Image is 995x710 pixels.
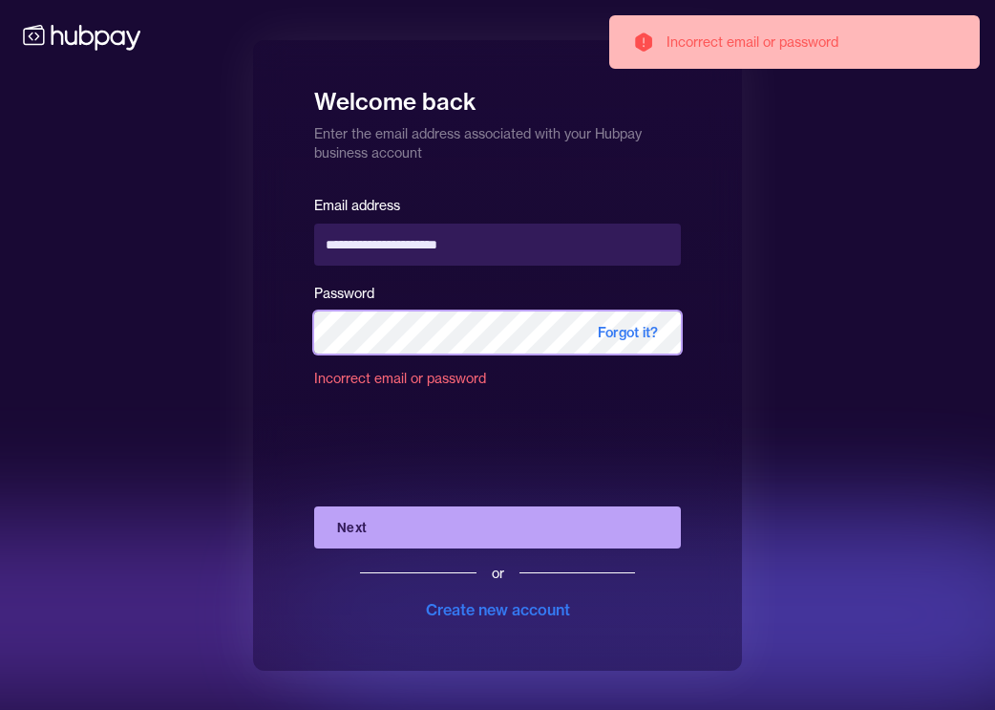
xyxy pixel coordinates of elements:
h1: Welcome back [314,75,681,117]
p: Enter the email address associated with your Hubpay business account [314,117,681,162]
div: Incorrect email or password [314,369,681,403]
span: Forgot it? [575,312,681,354]
div: Create new account [426,598,570,621]
label: Email address [314,197,400,214]
label: Password [314,285,374,302]
button: Next [314,506,681,549]
div: or [492,564,504,583]
div: Incorrect email or password [667,32,838,52]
